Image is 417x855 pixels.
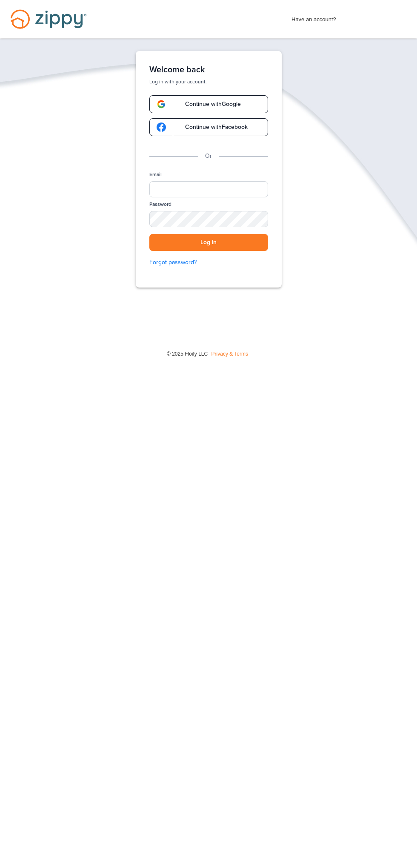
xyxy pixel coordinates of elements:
[149,78,268,85] p: Log in with your account.
[149,95,268,113] a: google-logoContinue withGoogle
[149,171,162,178] label: Email
[177,101,241,107] span: Continue with Google
[167,351,208,357] span: © 2025 Floify LLC
[177,124,248,130] span: Continue with Facebook
[157,100,166,109] img: google-logo
[149,211,268,227] input: Password
[149,234,268,251] button: Log in
[149,258,268,267] a: Forgot password?
[157,123,166,132] img: google-logo
[291,11,336,24] span: Have an account?
[149,181,268,197] input: Email
[205,151,212,161] p: Or
[149,65,268,75] h1: Welcome back
[211,351,248,357] a: Privacy & Terms
[149,201,171,208] label: Password
[149,118,268,136] a: google-logoContinue withFacebook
